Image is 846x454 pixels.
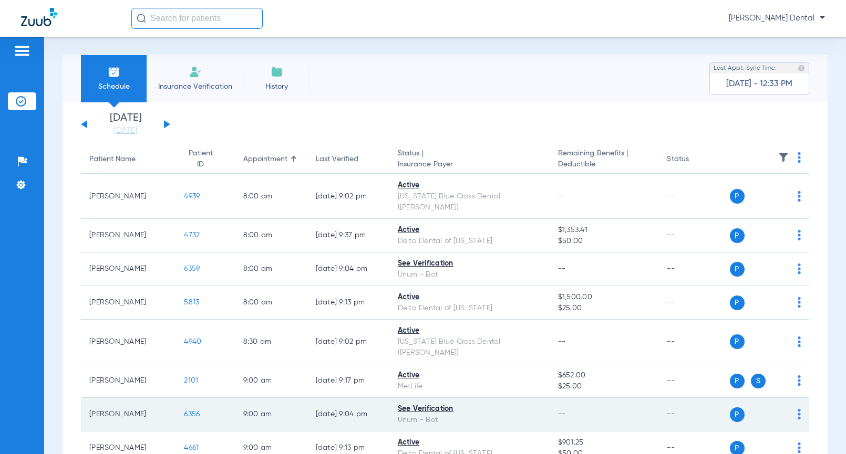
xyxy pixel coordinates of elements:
[184,444,199,451] span: 4661
[726,79,792,89] span: [DATE] - 12:33 PM
[398,325,541,336] div: Active
[184,148,216,170] div: Patient ID
[184,377,198,384] span: 2101
[398,370,541,381] div: Active
[14,45,30,57] img: hamburger-icon
[658,364,729,398] td: --
[89,154,167,165] div: Patient Name
[558,338,566,345] span: --
[235,364,307,398] td: 9:00 AM
[798,375,801,386] img: group-dot-blue.svg
[398,225,541,236] div: Active
[778,152,789,163] img: filter.svg
[307,219,389,252] td: [DATE] 9:37 PM
[81,174,176,219] td: [PERSON_NAME]
[398,381,541,392] div: MetLife
[243,154,299,165] div: Appointment
[235,252,307,286] td: 8:00 AM
[398,258,541,269] div: See Verification
[184,299,199,306] span: 5813
[798,65,805,72] img: last sync help info
[184,148,226,170] div: Patient ID
[558,292,651,303] span: $1,500.00
[558,159,651,170] span: Deductible
[81,364,176,398] td: [PERSON_NAME]
[398,437,541,448] div: Active
[730,228,745,243] span: P
[243,154,287,165] div: Appointment
[798,263,801,274] img: group-dot-blue.svg
[793,404,846,454] iframe: Chat Widget
[184,410,200,418] span: 6356
[81,286,176,320] td: [PERSON_NAME]
[729,13,825,24] span: [PERSON_NAME] Dental
[271,66,283,78] img: History
[89,154,136,165] div: Patient Name
[398,336,541,358] div: [US_STATE] Blue Cross Dental ([PERSON_NAME])
[235,320,307,364] td: 8:30 AM
[798,297,801,308] img: group-dot-blue.svg
[558,193,566,200] span: --
[730,189,745,204] span: P
[658,252,729,286] td: --
[798,191,801,202] img: group-dot-blue.svg
[798,230,801,240] img: group-dot-blue.svg
[658,174,729,219] td: --
[398,303,541,314] div: Delta Dental of [US_STATE]
[189,66,202,78] img: Manual Insurance Verification
[714,63,777,73] span: Last Appt. Sync Time:
[184,193,200,200] span: 4939
[154,81,236,92] span: Insurance Verification
[398,292,541,303] div: Active
[751,374,766,388] span: S
[558,236,651,247] span: $50.00
[398,191,541,213] div: [US_STATE] Blue Cross Dental ([PERSON_NAME])
[307,398,389,431] td: [DATE] 9:04 PM
[307,286,389,320] td: [DATE] 9:13 PM
[81,219,176,252] td: [PERSON_NAME]
[307,364,389,398] td: [DATE] 9:17 PM
[21,8,57,26] img: Zuub Logo
[558,410,566,418] span: --
[108,66,120,78] img: Schedule
[398,269,541,280] div: Unum - Bot
[235,398,307,431] td: 9:00 AM
[398,180,541,191] div: Active
[558,303,651,314] span: $25.00
[658,219,729,252] td: --
[81,398,176,431] td: [PERSON_NAME]
[89,81,139,92] span: Schedule
[235,174,307,219] td: 8:00 AM
[184,265,200,272] span: 6359
[398,236,541,247] div: Delta Dental of [US_STATE]
[658,145,729,174] th: Status
[137,14,146,23] img: Search Icon
[798,336,801,347] img: group-dot-blue.svg
[730,407,745,422] span: P
[398,159,541,170] span: Insurance Payer
[398,404,541,415] div: See Verification
[94,125,157,136] a: [DATE]
[307,320,389,364] td: [DATE] 9:02 PM
[558,265,566,272] span: --
[389,145,550,174] th: Status |
[658,286,729,320] td: --
[658,398,729,431] td: --
[730,374,745,388] span: P
[81,320,176,364] td: [PERSON_NAME]
[81,252,176,286] td: [PERSON_NAME]
[730,262,745,277] span: P
[550,145,659,174] th: Remaining Benefits |
[94,113,157,136] li: [DATE]
[316,154,358,165] div: Last Verified
[558,370,651,381] span: $652.00
[798,152,801,163] img: group-dot-blue.svg
[184,231,200,239] span: 4732
[398,415,541,426] div: Unum - Bot
[184,338,201,345] span: 4940
[558,225,651,236] span: $1,353.41
[730,334,745,349] span: P
[235,219,307,252] td: 8:00 AM
[131,8,263,29] input: Search for patients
